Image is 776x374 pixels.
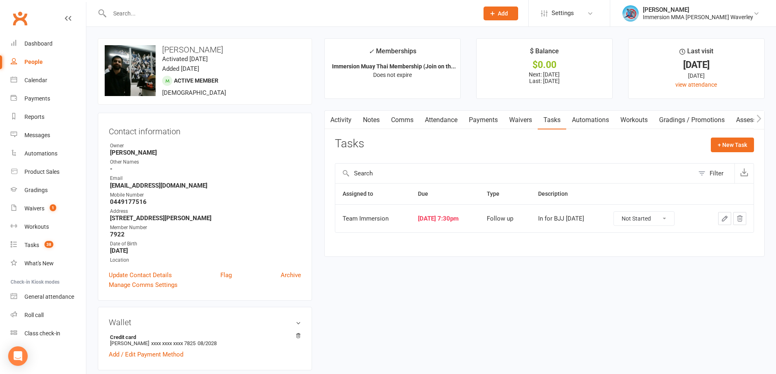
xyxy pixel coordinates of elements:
span: xxxx xxxx xxxx 7825 [151,340,196,346]
a: Notes [357,111,385,129]
div: Calendar [24,77,47,83]
th: Type [479,184,531,204]
div: $0.00 [484,61,605,69]
a: Tasks [538,111,566,129]
div: In for BJJ [DATE] [538,215,599,222]
a: Waivers 1 [11,199,86,218]
div: Filter [710,168,723,178]
time: Activated [DATE] [162,55,208,63]
div: Payments [24,95,50,102]
button: Add [484,7,518,20]
div: General attendance [24,293,74,300]
div: Last visit [679,46,713,61]
a: Comms [385,111,419,129]
div: Email [110,175,301,182]
strong: [STREET_ADDRESS][PERSON_NAME] [110,214,301,222]
span: Settings [552,4,574,22]
div: Roll call [24,312,44,318]
input: Search [335,164,694,183]
a: Class kiosk mode [11,324,86,343]
strong: Credit card [110,334,297,340]
a: What's New [11,254,86,273]
div: Team Immersion [343,215,403,222]
div: Address [110,208,301,215]
div: Memberships [369,46,416,61]
li: [PERSON_NAME] [109,333,301,348]
a: Messages [11,126,86,144]
p: Next: [DATE] Last: [DATE] [484,71,605,84]
strong: - [110,165,301,173]
a: view attendance [675,81,717,88]
div: Dashboard [24,40,53,47]
a: Gradings [11,181,86,199]
div: What's New [24,260,54,267]
strong: 7922 [110,231,301,238]
span: [DEMOGRAPHIC_DATA] [162,89,226,96]
div: [PERSON_NAME] [643,6,753,13]
a: Archive [281,270,301,280]
a: Payments [463,111,503,129]
img: thumb_image1698714326.png [622,5,639,22]
span: 38 [44,241,53,248]
div: Location [110,256,301,264]
h3: Wallet [109,318,301,327]
span: Does not expire [373,72,412,78]
div: Immersion MMA [PERSON_NAME] Waverley [643,13,753,21]
div: Date of Birth [110,240,301,248]
a: Dashboard [11,35,86,53]
th: Assigned to [335,184,411,204]
div: Follow up [487,215,523,222]
div: Automations [24,150,57,157]
a: Automations [11,144,86,163]
strong: [EMAIL_ADDRESS][DOMAIN_NAME] [110,182,301,189]
th: Description [531,184,606,204]
div: $ Balance [530,46,559,61]
h3: [PERSON_NAME] [105,45,305,54]
a: Clubworx [10,8,30,28]
a: People [11,53,86,71]
div: [DATE] 7:30pm [418,215,472,222]
div: Mobile Number [110,191,301,199]
div: Waivers [24,205,44,212]
div: Gradings [24,187,48,193]
a: Attendance [419,111,463,129]
a: Activity [325,111,357,129]
a: Gradings / Promotions [653,111,730,129]
i: ✓ [369,48,374,55]
a: Calendar [11,71,86,90]
div: Workouts [24,223,49,230]
span: Add [498,10,508,17]
a: Add / Edit Payment Method [109,350,183,359]
a: Tasks 38 [11,236,86,254]
a: Automations [566,111,615,129]
button: Filter [694,164,734,183]
input: Search... [107,8,473,19]
span: Active member [174,77,218,84]
strong: Immersion Muay Thai Membership (Join on th... [332,63,456,70]
a: General attendance kiosk mode [11,288,86,306]
div: Reports [24,114,44,120]
th: Due [411,184,479,204]
a: Manage Comms Settings [109,280,178,290]
a: Reports [11,108,86,126]
a: Update Contact Details [109,270,172,280]
div: Class check-in [24,330,60,337]
div: [DATE] [636,61,757,69]
img: image1754480098.png [105,45,156,96]
strong: [DATE] [110,247,301,254]
a: Workouts [615,111,653,129]
div: Messages [24,132,50,138]
div: [DATE] [636,71,757,80]
a: Waivers [503,111,538,129]
strong: 0449177516 [110,198,301,206]
a: Payments [11,90,86,108]
div: Other Names [110,158,301,166]
time: Added [DATE] [162,65,199,72]
a: Flag [220,270,232,280]
div: Owner [110,142,301,150]
div: Tasks [24,242,39,248]
div: Product Sales [24,168,59,175]
h3: Contact information [109,124,301,136]
a: Product Sales [11,163,86,181]
span: 08/2028 [198,340,217,346]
